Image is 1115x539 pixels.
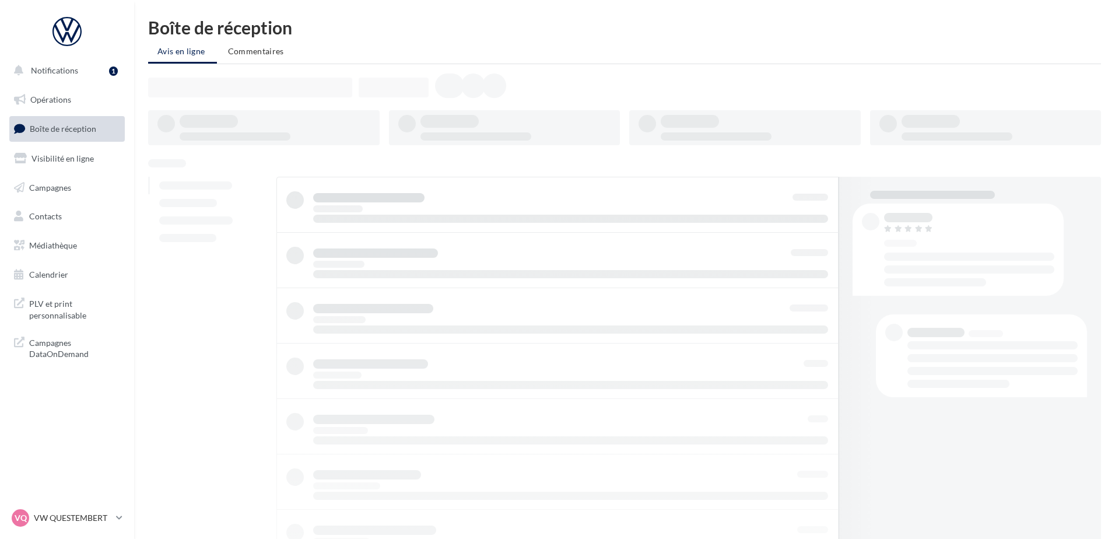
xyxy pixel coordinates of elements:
span: Contacts [29,211,62,221]
a: Médiathèque [7,233,127,258]
a: Opérations [7,87,127,112]
a: Contacts [7,204,127,229]
a: Calendrier [7,262,127,287]
a: Campagnes DataOnDemand [7,330,127,365]
span: Médiathèque [29,240,77,250]
span: Opérations [30,94,71,104]
span: Boîte de réception [30,124,96,134]
a: PLV et print personnalisable [7,291,127,325]
a: VQ VW QUESTEMBERT [9,507,125,529]
button: Notifications 1 [7,58,122,83]
span: Commentaires [228,46,284,56]
span: VQ [15,512,27,524]
p: VW QUESTEMBERT [34,512,111,524]
a: Campagnes [7,176,127,200]
a: Boîte de réception [7,116,127,141]
span: Notifications [31,65,78,75]
a: Visibilité en ligne [7,146,127,171]
span: Campagnes [29,182,71,192]
span: Visibilité en ligne [31,153,94,163]
div: Boîte de réception [148,19,1101,36]
span: Campagnes DataOnDemand [29,335,120,360]
span: PLV et print personnalisable [29,296,120,321]
div: 1 [109,66,118,76]
span: Calendrier [29,269,68,279]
